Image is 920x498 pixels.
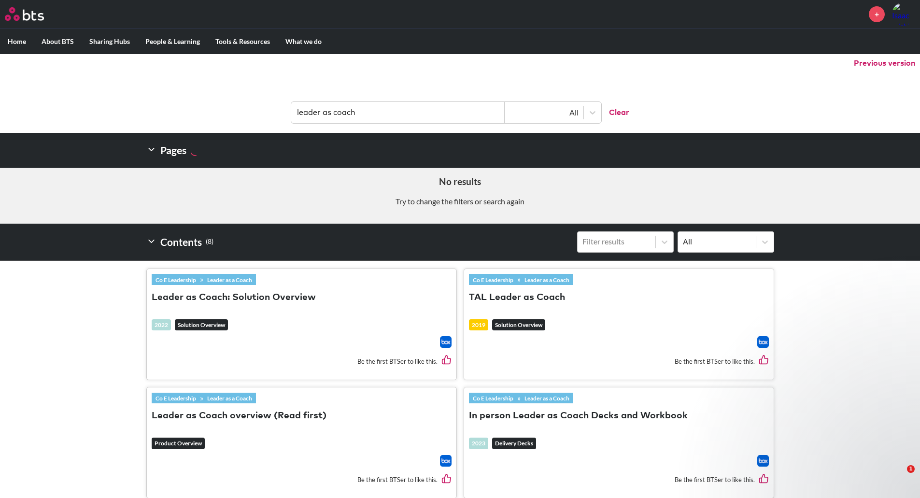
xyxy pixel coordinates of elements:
[152,319,171,331] div: 2022
[492,319,545,331] em: Solution Overview
[152,291,316,304] button: Leader as Coach: Solution Overview
[492,438,536,449] em: Delivery Decks
[278,29,329,54] label: What we do
[146,141,200,160] h2: Pages
[469,410,688,423] button: In person Leader as Coach Decks and Workbook
[175,319,228,331] em: Solution Overview
[291,102,505,123] input: Find contents, pages and demos...
[469,467,769,493] div: Be the first BTSer to like this.
[440,336,452,348] img: Box logo
[907,465,915,473] span: 1
[152,348,452,374] div: Be the first BTSer to like this.
[203,274,256,285] a: Leader as a Coach
[152,467,452,493] div: Be the first BTSer to like this.
[521,393,573,403] a: Leader as a Coach
[208,29,278,54] label: Tools & Resources
[469,348,769,374] div: Be the first BTSer to like this.
[440,455,452,467] a: Download file from Box
[138,29,208,54] label: People & Learning
[152,274,256,285] div: »
[683,236,751,247] div: All
[469,393,517,403] a: Co E Leadership
[440,336,452,348] a: Download file from Box
[152,393,256,403] div: »
[469,319,488,331] div: 2019
[469,274,573,285] div: »
[854,58,915,69] button: Previous version
[469,393,573,403] div: »
[469,274,517,285] a: Co E Leadership
[469,438,488,449] div: 2023
[152,274,200,285] a: Co E Leadership
[5,7,44,21] img: BTS Logo
[727,300,920,472] iframe: Intercom notifications message
[203,393,256,403] a: Leader as a Coach
[887,465,910,488] iframe: Intercom live chat
[510,107,579,118] div: All
[152,438,205,449] em: Product Overview
[206,235,213,248] small: ( 8 )
[521,274,573,285] a: Leader as a Coach
[82,29,138,54] label: Sharing Hubs
[601,102,629,123] button: Clear
[892,2,915,26] img: Isaac Webb
[892,2,915,26] a: Profile
[152,410,326,423] button: Leader as Coach overview (Read first)
[34,29,82,54] label: About BTS
[5,7,62,21] a: Go home
[7,196,913,207] p: Try to change the filters or search again
[152,393,200,403] a: Co E Leadership
[7,175,913,188] h5: No results
[469,291,565,304] button: TAL Leader as Coach
[440,455,452,467] img: Box logo
[582,236,651,247] div: Filter results
[869,6,885,22] a: +
[146,231,213,253] h2: Contents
